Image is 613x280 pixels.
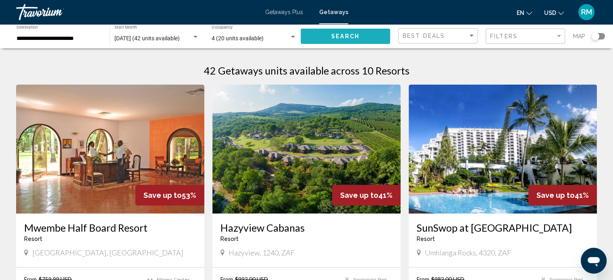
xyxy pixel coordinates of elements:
img: ii_hzy1.jpg [212,85,401,214]
span: 4 (20 units available) [212,35,264,41]
iframe: Bouton de lancement de la fenêtre de messagerie [581,248,607,274]
button: Change language [517,7,532,19]
button: Search [301,29,390,44]
span: Best Deals [403,33,445,39]
a: SunSwop at [GEOGRAPHIC_DATA] [417,222,589,234]
a: Hazyview Cabanas [220,222,393,234]
span: Umhlanga Rocks, 4320, ZAF [425,248,511,257]
a: Getaways [319,9,348,15]
span: Hazyview, 1240, ZAF [229,248,295,257]
span: en [517,10,524,16]
span: Resort [417,236,435,242]
span: Filters [490,33,517,39]
div: 41% [332,185,401,205]
button: Filter [486,28,565,45]
button: User Menu [576,4,597,21]
img: 5888O01X.jpg [16,85,204,214]
a: Mwembe Half Board Resort [24,222,196,234]
span: Search [331,33,359,40]
span: Save up to [340,191,378,199]
a: Travorium [16,4,257,20]
button: Change currency [544,7,564,19]
span: Resort [24,236,42,242]
span: [DATE] (42 units available) [114,35,180,41]
span: Save up to [536,191,575,199]
mat-select: Sort by [403,33,475,39]
div: 53% [135,185,204,205]
div: 41% [528,185,597,205]
span: Save up to [143,191,182,199]
span: RM [581,8,592,16]
span: Resort [220,236,239,242]
span: [GEOGRAPHIC_DATA], [GEOGRAPHIC_DATA] [32,248,183,257]
span: Map [573,31,585,42]
a: Getaways Plus [265,9,303,15]
span: USD [544,10,556,16]
h1: 42 Getaways units available across 10 Resorts [204,64,409,77]
img: ii_ucb1.jpg [409,85,597,214]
